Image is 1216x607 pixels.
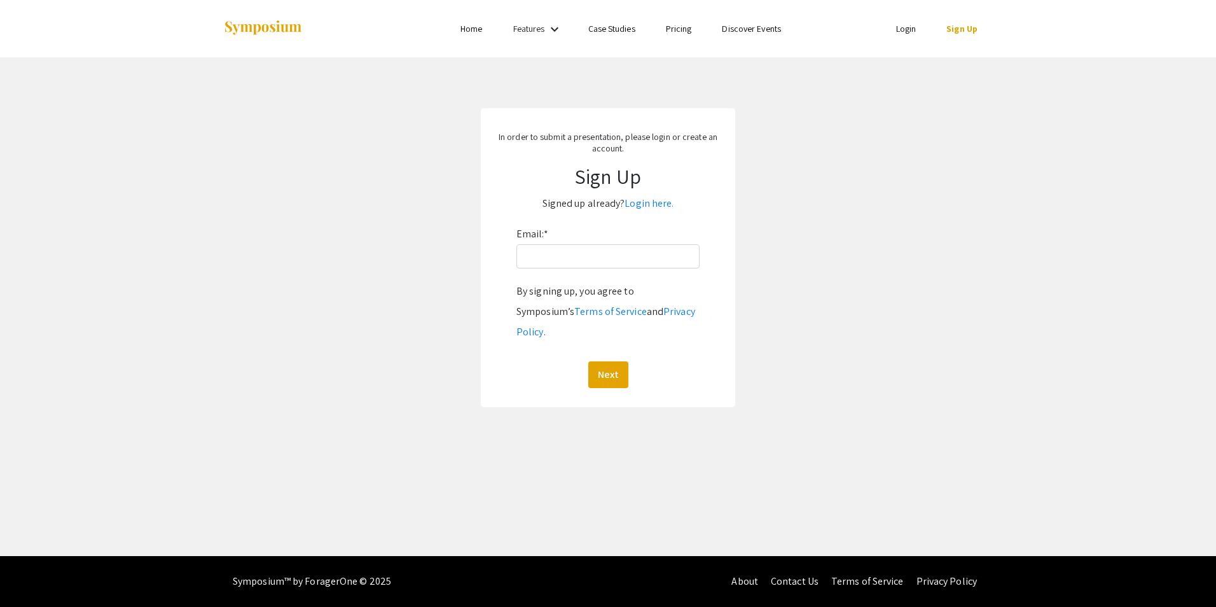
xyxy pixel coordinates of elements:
p: In order to submit a presentation, please login or create an account. [494,131,722,154]
p: Signed up already? [494,193,722,214]
a: Pricing [666,23,692,34]
a: Contact Us [771,575,819,588]
img: Symposium by ForagerOne [223,20,303,37]
h1: Sign Up [494,164,722,188]
mat-icon: Expand Features list [547,22,562,37]
iframe: Chat [10,550,54,597]
a: Sign Up [946,23,978,34]
a: Case Studies [588,23,635,34]
a: Login here. [625,197,674,210]
a: Home [460,23,482,34]
div: Symposium™ by ForagerOne © 2025 [233,556,391,607]
a: Terms of Service [574,305,647,318]
a: Discover Events [722,23,781,34]
div: By signing up, you agree to Symposium’s and . [516,281,700,342]
a: Privacy Policy [516,305,695,338]
button: Next [588,361,628,388]
a: Features [513,23,545,34]
a: Terms of Service [831,575,904,588]
a: Login [896,23,916,34]
a: About [731,575,758,588]
label: Email: [516,224,548,244]
a: Privacy Policy [916,575,977,588]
